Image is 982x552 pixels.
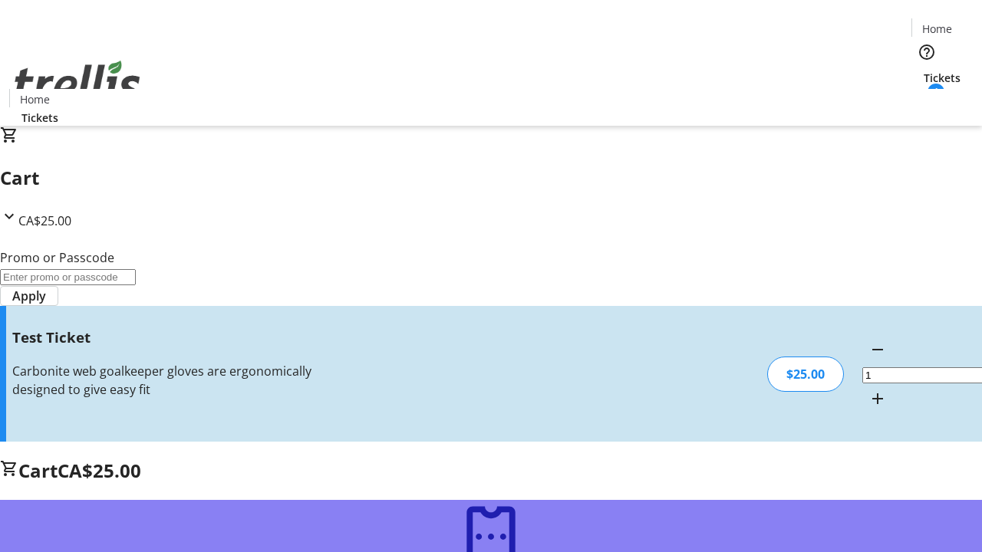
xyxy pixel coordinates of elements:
[12,362,348,399] div: Carbonite web goalkeeper gloves are ergonomically designed to give easy fit
[911,86,942,117] button: Cart
[18,212,71,229] span: CA$25.00
[922,21,952,37] span: Home
[9,44,146,120] img: Orient E2E Organization 2HlHcCUPqJ's Logo
[12,327,348,348] h3: Test Ticket
[10,91,59,107] a: Home
[58,458,141,483] span: CA$25.00
[911,37,942,67] button: Help
[20,91,50,107] span: Home
[21,110,58,126] span: Tickets
[911,70,973,86] a: Tickets
[924,70,961,86] span: Tickets
[12,287,46,305] span: Apply
[912,21,961,37] a: Home
[767,356,844,392] div: $25.00
[9,110,71,126] a: Tickets
[862,383,893,414] button: Increment by one
[862,334,893,365] button: Decrement by one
